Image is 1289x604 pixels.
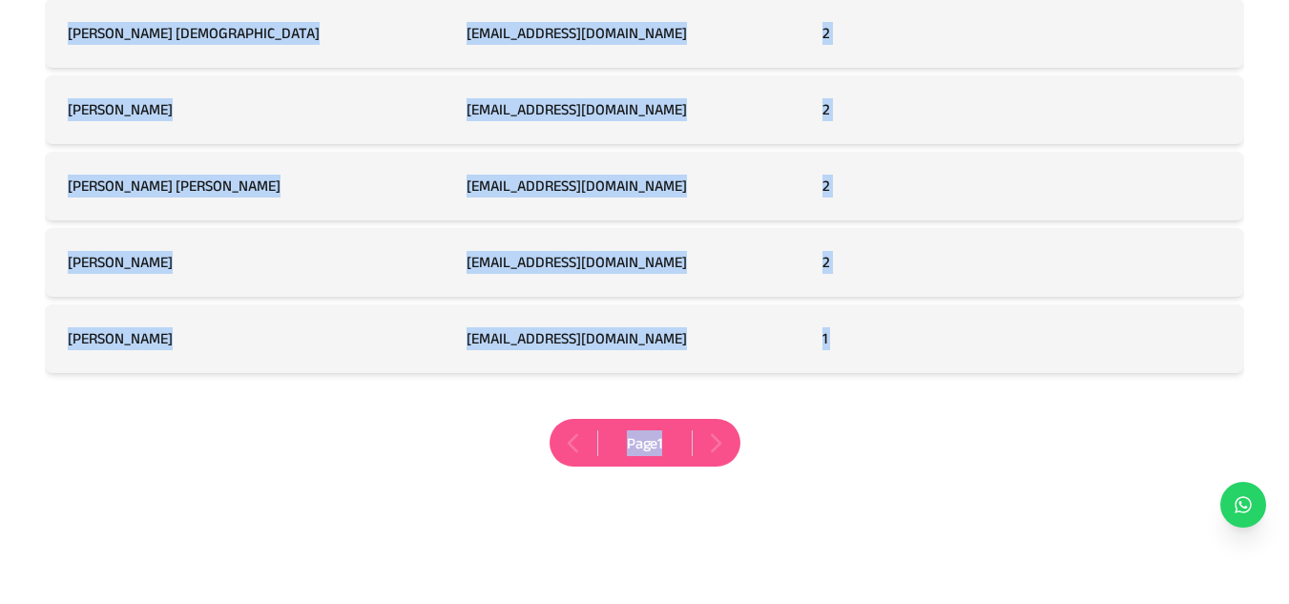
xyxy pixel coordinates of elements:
[822,251,1109,274] p: 2
[822,22,1109,45] p: 2
[45,228,443,297] td: [PERSON_NAME]
[45,304,443,373] td: [PERSON_NAME]
[444,304,800,373] td: [EMAIL_ADDRESS][DOMAIN_NAME]
[822,175,1109,198] p: 2
[45,152,443,220] td: [PERSON_NAME] [PERSON_NAME]
[597,430,693,456] p: Page 1
[444,75,800,144] td: [EMAIL_ADDRESS][DOMAIN_NAME]
[822,327,1109,350] p: 1
[822,98,1109,121] p: 2
[444,228,800,297] td: [EMAIL_ADDRESS][DOMAIN_NAME]
[45,75,443,144] td: [PERSON_NAME]
[444,152,800,220] td: [EMAIL_ADDRESS][DOMAIN_NAME]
